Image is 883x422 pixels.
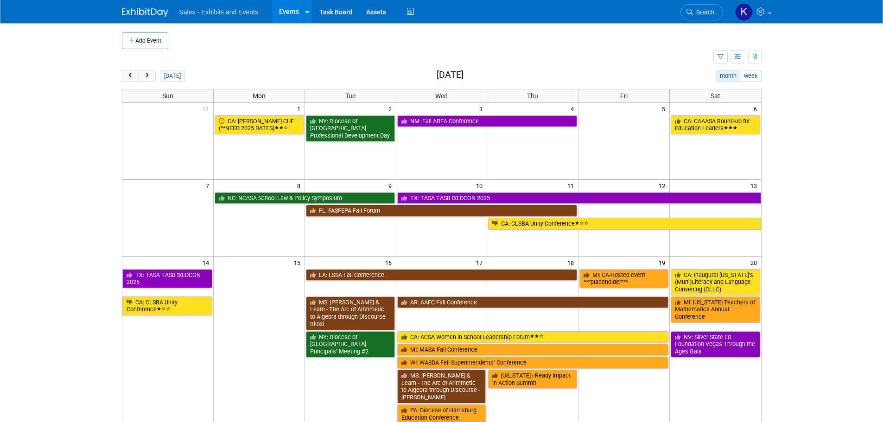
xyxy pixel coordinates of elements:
[750,257,761,268] span: 20
[296,180,305,191] span: 8
[740,70,761,82] button: week
[179,8,258,16] span: Sales - Exhibits and Events
[215,192,395,204] a: NC: NCASA School Law & Policy Symposium
[478,103,487,114] span: 3
[397,357,669,369] a: WI: WASDA Fall Superintendents’ Conference
[205,180,213,191] span: 7
[435,92,448,100] span: Wed
[397,115,578,127] a: NM: Fall AREA Conference
[160,70,184,82] button: [DATE]
[345,92,356,100] span: Tue
[139,70,156,82] button: next
[716,70,740,82] button: month
[122,269,212,288] a: TX: TASA TASB txEDCON 2025
[306,205,578,217] a: FL: FASFEPA Fall Forum
[388,103,396,114] span: 2
[384,257,396,268] span: 16
[122,296,212,315] a: CA: CLSBA Unity Conference
[293,257,305,268] span: 15
[437,70,464,80] h2: [DATE]
[397,192,761,204] a: TX: TASA TASB txEDCON 2025
[306,331,395,358] a: NY: Diocese of [GEOGRAPHIC_DATA] Principals’ Meeting #2
[620,92,628,100] span: Fri
[475,180,487,191] span: 10
[680,4,723,20] a: Search
[122,32,168,49] button: Add Event
[693,9,714,16] span: Search
[388,180,396,191] span: 9
[566,257,578,268] span: 18
[397,296,669,309] a: AR: AAFC Fall Conference
[527,92,538,100] span: Thu
[122,70,139,82] button: prev
[711,92,720,100] span: Sat
[671,269,760,296] a: CA: Inaugural [US_STATE]’s (Multi)Literacy and Language Convening (CLLC)
[658,257,669,268] span: 19
[658,180,669,191] span: 12
[397,344,669,356] a: MI: MASA Fall Conference
[306,269,578,281] a: LA: LSSA Fall Conference
[735,3,753,21] img: Kara Haven
[202,103,213,114] span: 31
[162,92,173,100] span: Sun
[488,370,577,389] a: [US_STATE] i-Ready Impact in Action Summit
[579,269,668,288] a: MI: CA-Hosted event ***placeholder***
[661,103,669,114] span: 5
[397,331,669,343] a: CA: ACSA Women in School Leadership Forum
[253,92,266,100] span: Mon
[753,103,761,114] span: 6
[570,103,578,114] span: 4
[215,115,304,134] a: CA: [PERSON_NAME] CUE (**NEED 2025 DATES)
[488,218,761,230] a: CA: CLSBA Unity Conference
[306,115,395,142] a: NY: Diocese of [GEOGRAPHIC_DATA] Professional Development Day
[671,115,760,134] a: CA: CAAASA Round-up for Education Leaders
[296,103,305,114] span: 1
[671,331,760,358] a: NV: Silver State Ed Foundation Vegas Through the Ages Gala
[566,180,578,191] span: 11
[671,296,760,323] a: MI: [US_STATE] Teachers of Mathematics Annual Conference
[475,257,487,268] span: 17
[750,180,761,191] span: 13
[202,257,213,268] span: 14
[397,370,486,403] a: MS: [PERSON_NAME] & Learn - The Arc of Arithmetic to Algebra through Discourse - [PERSON_NAME]
[306,296,395,330] a: MS: [PERSON_NAME] & Learn - The Arc of Arithmetic to Algebra through Discourse - Biloxi
[122,8,168,17] img: ExhibitDay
